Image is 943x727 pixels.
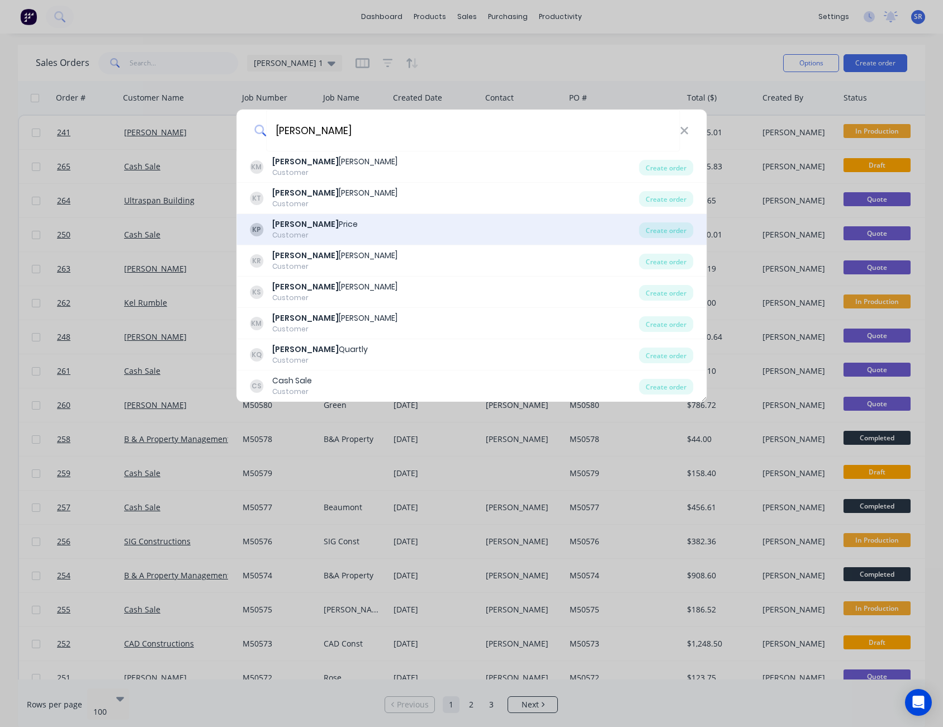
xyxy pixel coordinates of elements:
div: Customer [272,199,397,209]
div: [PERSON_NAME] [272,156,397,168]
b: [PERSON_NAME] [272,218,339,230]
b: [PERSON_NAME] [272,156,339,167]
div: Create order [639,379,693,395]
div: [PERSON_NAME] [272,281,397,293]
div: [PERSON_NAME] [272,250,397,262]
b: [PERSON_NAME] [272,187,339,198]
div: KR [250,254,263,268]
b: [PERSON_NAME] [272,312,339,324]
div: KP [250,223,263,236]
div: KS [250,286,263,299]
div: Customer [272,387,312,397]
b: [PERSON_NAME] [272,250,339,261]
div: Price [272,218,358,230]
div: Customer [272,324,397,334]
div: Customer [272,168,397,178]
div: [PERSON_NAME] [272,312,397,324]
div: KT [250,192,263,205]
div: Customer [272,293,397,303]
div: Create order [639,222,693,238]
div: KQ [250,348,263,362]
b: [PERSON_NAME] [272,281,339,292]
div: Open Intercom Messenger [905,689,932,716]
div: KM [250,160,263,174]
div: Create order [639,160,693,175]
div: Customer [272,230,358,240]
div: KM [250,317,263,330]
div: [PERSON_NAME] [272,187,397,199]
div: Create order [639,348,693,363]
div: Create order [639,285,693,301]
div: Cash Sale [272,375,312,387]
div: Create order [639,191,693,207]
div: Create order [639,316,693,332]
input: Enter a customer name to create a new order... [266,110,680,151]
div: Customer [272,355,368,365]
div: Customer [272,262,397,272]
b: [PERSON_NAME] [272,344,339,355]
div: CS [250,379,263,393]
div: Quartly [272,344,368,355]
div: Create order [639,254,693,269]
